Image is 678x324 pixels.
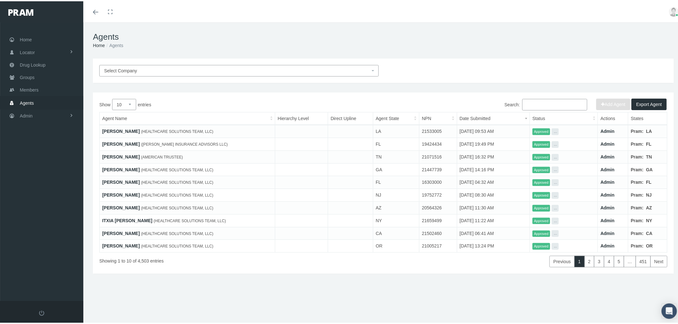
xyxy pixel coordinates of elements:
[552,165,559,172] button: ...
[457,162,530,175] td: [DATE] 14:16 PM
[419,188,457,200] td: 19752772
[600,230,615,235] a: Admin
[552,127,559,134] button: ...
[93,31,674,41] h1: Agents
[99,98,384,109] label: Show entries
[141,166,213,171] span: (HEALTHCARE SOLUTIONS TEAM, LLC)
[141,192,213,196] span: (HEALTHCARE SOLUTIONS TEAM, LLC)
[598,111,628,124] th: Actions
[533,204,550,210] span: Approved
[631,217,644,222] b: Pram:
[631,204,644,209] b: Pram:
[93,42,105,47] a: Home
[141,179,213,183] span: (HEALTHCARE SOLUTIONS TEAM, LLC)
[628,111,667,124] th: States
[533,242,550,248] span: Approved
[457,124,530,136] td: [DATE] 09:53 AM
[419,124,457,136] td: 21533005
[419,162,457,175] td: 21447739
[550,255,575,266] a: Previous
[102,217,153,222] a: ITXIA [PERSON_NAME]
[457,149,530,162] td: [DATE] 16:32 PM
[600,153,615,158] a: Admin
[20,70,35,82] span: Groups
[419,226,457,239] td: 21502460
[328,111,373,124] th: Direct Upline
[20,45,35,57] span: Locator
[20,109,33,121] span: Admin
[600,140,615,145] a: Admin
[141,243,213,247] span: (HEALTHCARE SOLUTIONS TEAM, LLC)
[102,127,140,133] a: [PERSON_NAME]
[533,216,550,223] span: Approved
[373,124,419,136] td: LA
[141,205,213,209] span: (HEALTHCARE SOLUTIONS TEAM, LLC)
[552,229,559,236] button: ...
[646,204,652,209] b: AZ
[20,96,34,108] span: Agents
[600,178,615,183] a: Admin
[533,127,550,134] span: Approved
[533,153,550,159] span: Approved
[373,226,419,239] td: CA
[457,239,530,251] td: [DATE] 13:24 PM
[373,162,419,175] td: GA
[373,111,419,124] th: Agent State: activate to sort column ascending
[600,204,615,209] a: Admin
[631,230,644,235] b: Pram:
[102,191,140,196] a: [PERSON_NAME]
[632,97,667,109] button: Export Agent
[600,166,615,171] a: Admin
[457,213,530,226] td: [DATE] 11:22 AM
[419,149,457,162] td: 21071516
[552,191,559,198] button: ...
[104,67,137,72] span: Select Company
[419,239,457,251] td: 21005217
[600,242,615,247] a: Admin
[631,127,644,133] b: Pram:
[373,188,419,200] td: NJ
[533,229,550,236] span: Approved
[533,191,550,198] span: Approved
[457,188,530,200] td: [DATE] 08:30 AM
[141,128,213,133] span: (HEALTHCARE SOLUTIONS TEAM, LLC)
[646,140,652,145] b: FL
[631,140,644,145] b: Pram:
[624,255,636,266] a: …
[373,213,419,226] td: NY
[419,213,457,226] td: 21659499
[646,191,652,196] b: NJ
[600,127,615,133] a: Admin
[102,230,140,235] a: [PERSON_NAME]
[419,200,457,213] td: 20564326
[102,242,140,247] a: [PERSON_NAME]
[373,149,419,162] td: TN
[8,8,33,14] img: PRAM_20_x_78.png
[141,154,183,158] span: (AMERICAN TRUSTEE)
[419,137,457,150] td: 19424434
[646,166,653,171] b: GA
[552,216,559,223] button: ...
[552,140,559,147] button: ...
[631,153,644,158] b: Pram:
[20,83,38,95] span: Members
[631,178,644,183] b: Pram:
[614,255,624,266] a: 5
[552,178,559,185] button: ...
[373,200,419,213] td: AZ
[457,111,530,124] th: Date Submitted: activate to sort column ascending
[141,230,213,235] span: (HEALTHCARE SOLUTIONS TEAM, LLC)
[646,178,652,183] b: FL
[20,32,32,45] span: Home
[457,200,530,213] td: [DATE] 11:30 AM
[646,230,653,235] b: CA
[631,191,644,196] b: Pram:
[100,111,275,124] th: Agent Name: activate to sort column ascending
[596,97,630,109] button: Add Agent
[646,242,653,247] b: OR
[584,255,595,266] a: 2
[604,255,614,266] a: 4
[505,98,587,109] label: Search:
[662,302,677,318] div: Open Intercom Messenger
[552,153,559,159] button: ...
